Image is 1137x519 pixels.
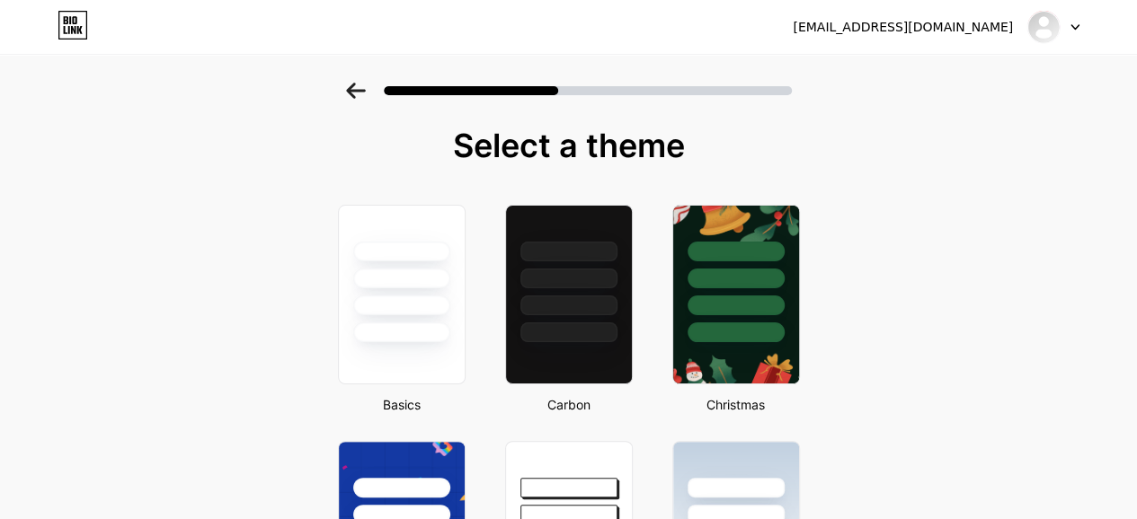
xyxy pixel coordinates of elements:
[333,395,471,414] div: Basics
[793,18,1013,37] div: [EMAIL_ADDRESS][DOMAIN_NAME]
[331,128,807,163] div: Select a theme
[500,395,638,414] div: Carbon
[667,395,805,414] div: Christmas
[1026,10,1061,44] img: bkkbn banten akiehum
